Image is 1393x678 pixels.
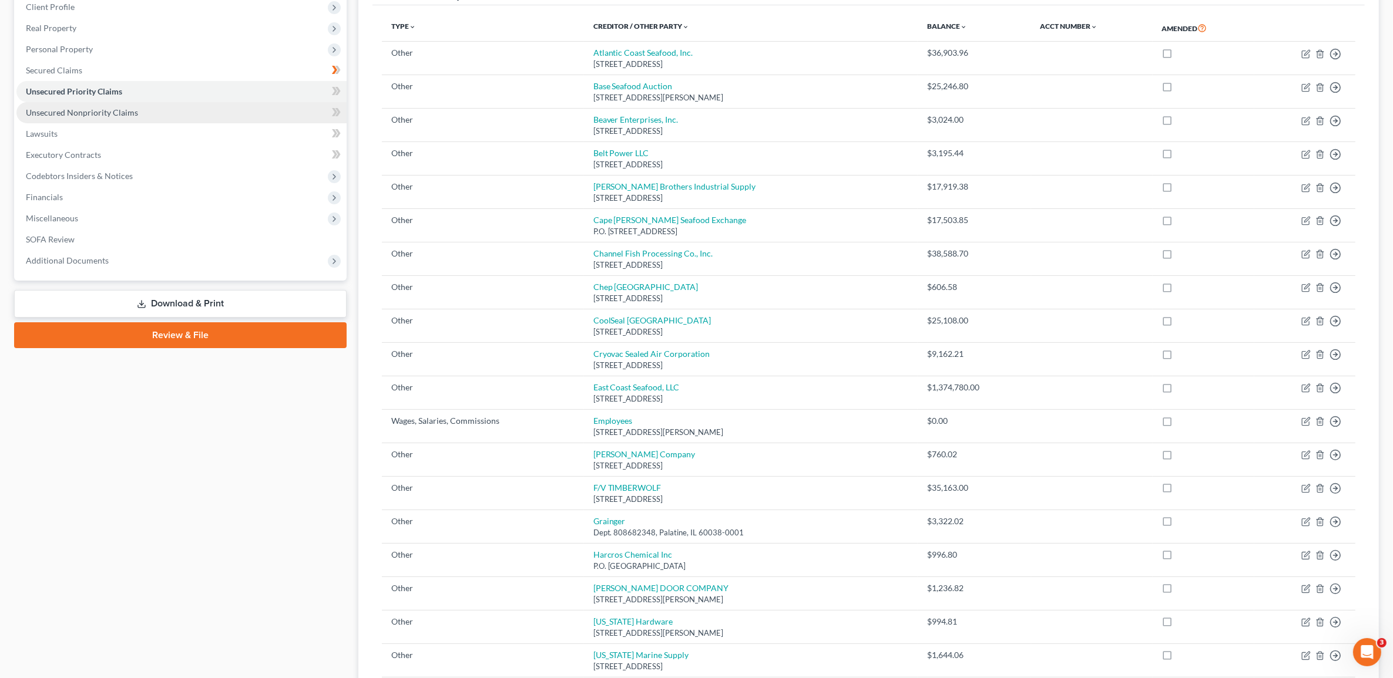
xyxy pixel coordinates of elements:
div: [STREET_ADDRESS][PERSON_NAME] [593,427,908,438]
i: expand_more [960,23,967,31]
span: SOFA Review [26,234,75,244]
iframe: Intercom live chat [1353,638,1381,666]
a: Unsecured Priority Claims [16,81,347,102]
a: [PERSON_NAME] Company [593,449,696,459]
div: Other [391,348,575,360]
a: Secured Claims [16,60,347,81]
div: Other [391,382,575,393]
div: [STREET_ADDRESS][PERSON_NAME] [593,628,908,639]
div: $994.81 [927,616,1022,628]
a: Employees [593,416,633,426]
div: $25,246.80 [927,80,1022,92]
a: Download & Print [14,290,347,318]
div: [STREET_ADDRESS] [593,460,908,471]
span: Miscellaneous [26,213,78,223]
a: Beaver Enterprises, Inc. [593,114,679,124]
a: Typeexpand_more [391,22,416,31]
div: Other [391,248,575,259]
div: P.O. [STREET_ADDRESS] [593,226,908,237]
div: $35,163.00 [927,482,1022,494]
a: F/V TIMBERWOLF [593,483,662,493]
a: East Coast Seafood, LLC [593,382,680,392]
div: Other [391,448,575,460]
div: [STREET_ADDRESS] [593,193,908,204]
a: Channel Fish Processing Co., Inc. [593,248,713,258]
div: Other [391,114,575,126]
span: Additional Documents [26,255,109,265]
div: Other [391,649,575,661]
div: [STREET_ADDRESS] [593,661,908,672]
i: expand_more [1091,23,1098,31]
a: SOFA Review [16,229,347,250]
div: [STREET_ADDRESS] [593,360,908,371]
div: $9,162.21 [927,348,1022,360]
div: [STREET_ADDRESS] [593,159,908,170]
div: Wages, Salaries, Commissions [391,415,575,427]
div: [STREET_ADDRESS] [593,259,908,271]
a: [US_STATE] Marine Supply [593,650,689,660]
a: Acct Numberexpand_more [1040,22,1098,31]
a: Executory Contracts [16,144,347,166]
div: $1,644.06 [927,649,1022,661]
div: $38,588.70 [927,248,1022,259]
a: Lawsuits [16,123,347,144]
div: $3,024.00 [927,114,1022,126]
a: Base Seafood Auction [593,81,673,91]
div: $36,903.96 [927,47,1022,59]
a: CoolSeal [GEOGRAPHIC_DATA] [593,315,711,325]
div: Other [391,47,575,59]
div: $760.02 [927,448,1022,460]
span: Codebtors Insiders & Notices [26,171,133,181]
div: $17,503.85 [927,214,1022,226]
a: [PERSON_NAME] DOOR COMPANY [593,583,729,593]
div: [STREET_ADDRESS][PERSON_NAME] [593,594,908,605]
div: Other [391,616,575,628]
span: Unsecured Priority Claims [26,86,122,96]
div: [STREET_ADDRESS] [593,326,908,338]
div: $1,236.82 [927,582,1022,594]
div: $606.58 [927,281,1022,293]
div: Other [391,549,575,561]
div: Other [391,482,575,494]
div: [STREET_ADDRESS] [593,126,908,137]
i: expand_more [683,23,690,31]
div: Other [391,147,575,159]
a: Cryovac Sealed Air Corporation [593,349,710,359]
div: P.O. [GEOGRAPHIC_DATA] [593,561,908,572]
a: [US_STATE] Hardware [593,616,673,626]
div: Other [391,181,575,193]
a: [PERSON_NAME] Brothers Industrial Supply [593,181,756,191]
span: Personal Property [26,44,93,54]
div: Other [391,515,575,527]
div: Other [391,582,575,594]
span: Real Property [26,23,76,33]
a: Grainger [593,516,626,526]
div: [STREET_ADDRESS] [593,59,908,70]
div: $17,919.38 [927,181,1022,193]
div: Other [391,315,575,326]
div: Other [391,214,575,226]
th: Amended [1153,15,1255,42]
div: Other [391,281,575,293]
a: Chep [GEOGRAPHIC_DATA] [593,282,699,292]
span: Financials [26,192,63,202]
div: [STREET_ADDRESS] [593,494,908,505]
span: 3 [1377,638,1387,647]
a: Atlantic Coast Seafood, Inc. [593,48,693,58]
div: $1,374,780.00 [927,382,1022,393]
a: Review & File [14,322,347,348]
a: Balanceexpand_more [927,22,967,31]
div: $25,108.00 [927,315,1022,326]
div: [STREET_ADDRESS] [593,293,908,304]
a: Cape [PERSON_NAME] Seafood Exchange [593,215,747,225]
span: Client Profile [26,2,75,12]
div: [STREET_ADDRESS][PERSON_NAME] [593,92,908,103]
div: $0.00 [927,415,1022,427]
i: expand_more [409,23,416,31]
span: Executory Contracts [26,150,101,160]
span: Lawsuits [26,129,58,139]
a: Unsecured Nonpriority Claims [16,102,347,123]
div: $996.80 [927,549,1022,561]
span: Unsecured Nonpriority Claims [26,107,138,117]
span: Secured Claims [26,65,82,75]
